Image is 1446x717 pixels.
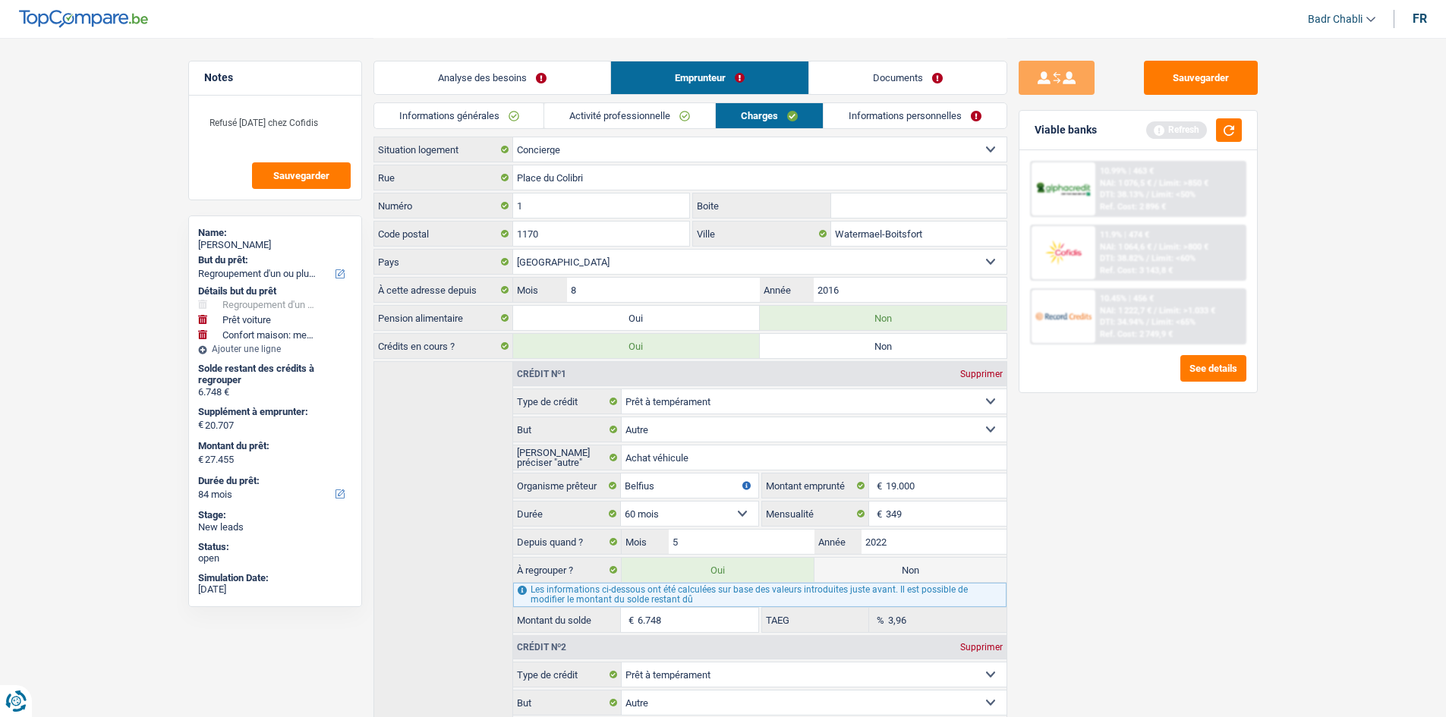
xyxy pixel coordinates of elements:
[1151,190,1196,200] span: Limit: <50%
[760,306,1007,330] label: Non
[622,530,669,554] label: Mois
[513,278,567,302] label: Mois
[862,530,1007,554] input: AAAA
[1100,266,1173,275] div: Ref. Cost: 3 143,8 €
[513,662,622,687] label: Type de crédit
[513,690,622,715] label: But
[374,250,513,274] label: Pays
[1100,202,1166,212] div: Ref. Cost: 2 896 €
[956,370,1007,379] div: Supprimer
[374,278,513,302] label: À cette adresse depuis
[513,643,570,652] div: Crédit nº2
[273,171,329,181] span: Sauvegarder
[762,502,870,526] label: Mensualité
[1100,294,1154,303] div: 10.45% | 456 €
[374,137,513,162] label: Situation logement
[869,502,886,526] span: €
[198,239,352,251] div: [PERSON_NAME]
[198,583,352,596] div: [DATE]
[824,103,1007,128] a: Informations personnelles
[1100,166,1154,176] div: 10.99% | 463 €
[513,334,760,358] label: Oui
[762,608,870,632] label: TAEG
[1100,190,1144,200] span: DTI: 38.13%
[1308,13,1363,26] span: Badr Chabli
[1159,242,1208,252] span: Limit: >800 €
[1100,317,1144,327] span: DTI: 34.94%
[809,61,1007,94] a: Documents
[1100,329,1173,339] div: Ref. Cost: 2 749,9 €
[1159,306,1215,316] span: Limit: >1.033 €
[1180,355,1246,382] button: See details
[869,473,886,498] span: €
[513,608,621,632] label: Montant du solde
[567,278,759,302] input: MM
[1159,178,1208,188] span: Limit: >850 €
[513,583,1006,607] div: Les informations ci-dessous ont été calculées sur base des valeurs introduites juste avant. Il es...
[198,344,352,354] div: Ajouter une ligne
[513,417,622,442] label: But
[198,227,352,239] div: Name:
[814,558,1007,582] label: Non
[760,334,1007,358] label: Non
[760,278,814,302] label: Année
[814,278,1006,302] input: AAAA
[374,222,513,246] label: Code postal
[1296,7,1375,32] a: Badr Chabli
[198,386,352,398] div: 6.748 €
[374,334,513,358] label: Crédits en cours ?
[19,10,148,28] img: TopCompare Logo
[513,370,570,379] div: Crédit nº1
[204,71,346,84] h5: Notes
[956,643,1007,652] div: Supprimer
[198,521,352,533] div: New leads
[374,103,544,128] a: Informations générales
[374,165,513,190] label: Rue
[198,475,349,487] label: Durée du prêt:
[198,254,349,266] label: But du prêt:
[513,558,622,582] label: À regrouper ?
[374,306,513,330] label: Pension alimentaire
[198,440,349,452] label: Montant du prêt:
[198,572,352,584] div: Simulation Date:
[669,530,814,554] input: MM
[1151,317,1196,327] span: Limit: <65%
[1035,238,1092,266] img: Cofidis
[1154,242,1157,252] span: /
[252,162,351,189] button: Sauvegarder
[1154,306,1157,316] span: /
[1146,317,1149,327] span: /
[814,530,862,554] label: Année
[198,406,349,418] label: Supplément à emprunter:
[611,61,808,94] a: Emprunteur
[374,61,610,94] a: Analyse des besoins
[374,193,513,218] label: Numéro
[513,389,622,414] label: Type de crédit
[869,608,888,632] span: %
[693,222,831,246] label: Ville
[762,473,870,498] label: Montant emprunté
[1100,230,1149,240] div: 11.9% | 474 €
[1035,181,1092,198] img: AlphaCredit
[544,103,715,128] a: Activité professionnelle
[1100,253,1144,263] span: DTI: 38.82%
[513,530,622,554] label: Depuis quand ?
[1146,190,1149,200] span: /
[1146,121,1207,138] div: Refresh
[513,445,622,470] label: [PERSON_NAME] préciser "autre"
[1100,178,1151,188] span: NAI: 1 076,5 €
[513,306,760,330] label: Oui
[1035,302,1092,330] img: Record Credits
[1100,306,1151,316] span: NAI: 1 222,7 €
[1144,61,1258,95] button: Sauvegarder
[716,103,823,128] a: Charges
[693,193,831,218] label: Boite
[1146,253,1149,263] span: /
[622,558,814,582] label: Oui
[198,285,352,297] div: Détails but du prêt
[513,502,621,526] label: Durée
[513,473,621,498] label: Organisme prêteur
[1413,11,1427,26] div: fr
[1151,253,1196,263] span: Limit: <60%
[198,363,352,386] div: Solde restant des crédits à regrouper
